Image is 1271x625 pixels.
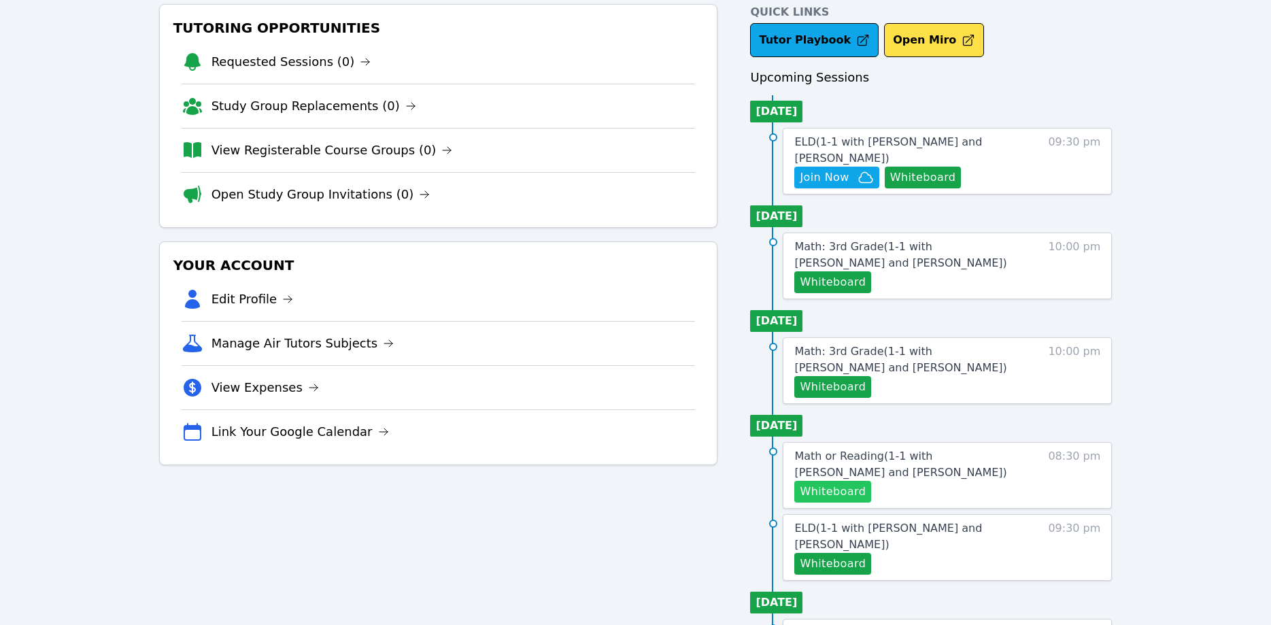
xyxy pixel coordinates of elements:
[794,134,1023,167] a: ELD(1-1 with [PERSON_NAME] and [PERSON_NAME])
[1048,134,1100,188] span: 09:30 pm
[750,415,802,437] li: [DATE]
[211,378,319,397] a: View Expenses
[171,253,707,277] h3: Your Account
[885,167,962,188] button: Whiteboard
[750,101,802,122] li: [DATE]
[794,376,871,398] button: Whiteboard
[800,169,849,186] span: Join Now
[884,23,984,57] button: Open Miro
[750,592,802,613] li: [DATE]
[211,334,394,353] a: Manage Air Tutors Subjects
[1048,343,1100,398] span: 10:00 pm
[794,167,879,188] button: Join Now
[794,345,1006,374] span: Math: 3rd Grade ( 1-1 with [PERSON_NAME] and [PERSON_NAME] )
[750,310,802,332] li: [DATE]
[211,185,430,204] a: Open Study Group Invitations (0)
[794,520,1023,553] a: ELD(1-1 with [PERSON_NAME] and [PERSON_NAME])
[750,68,1112,87] h3: Upcoming Sessions
[211,141,453,160] a: View Registerable Course Groups (0)
[794,135,982,165] span: ELD ( 1-1 with [PERSON_NAME] and [PERSON_NAME] )
[794,481,871,503] button: Whiteboard
[750,205,802,227] li: [DATE]
[794,343,1023,376] a: Math: 3rd Grade(1-1 with [PERSON_NAME] and [PERSON_NAME])
[211,52,371,71] a: Requested Sessions (0)
[1048,520,1100,575] span: 09:30 pm
[794,522,982,551] span: ELD ( 1-1 with [PERSON_NAME] and [PERSON_NAME] )
[794,553,871,575] button: Whiteboard
[211,97,416,116] a: Study Group Replacements (0)
[171,16,707,40] h3: Tutoring Opportunities
[794,240,1006,269] span: Math: 3rd Grade ( 1-1 with [PERSON_NAME] and [PERSON_NAME] )
[750,23,879,57] a: Tutor Playbook
[1048,239,1100,293] span: 10:00 pm
[794,448,1023,481] a: Math or Reading(1-1 with [PERSON_NAME] and [PERSON_NAME])
[1048,448,1100,503] span: 08:30 pm
[750,4,1112,20] h4: Quick Links
[794,450,1006,479] span: Math or Reading ( 1-1 with [PERSON_NAME] and [PERSON_NAME] )
[794,239,1023,271] a: Math: 3rd Grade(1-1 with [PERSON_NAME] and [PERSON_NAME])
[211,422,389,441] a: Link Your Google Calendar
[794,271,871,293] button: Whiteboard
[211,290,294,309] a: Edit Profile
